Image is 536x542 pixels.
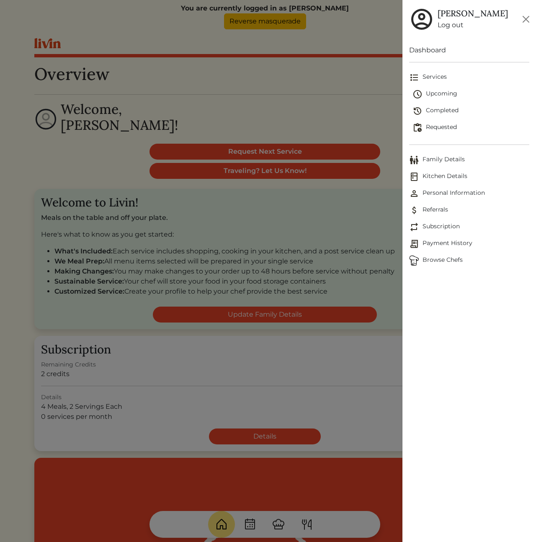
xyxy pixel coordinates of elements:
span: Completed [412,106,529,116]
a: Payment HistoryPayment History [409,235,529,252]
span: Payment History [409,239,529,249]
span: Upcoming [412,89,529,99]
a: Personal InformationPersonal Information [409,185,529,202]
span: Kitchen Details [409,172,529,182]
img: Payment History [409,239,419,249]
img: Family Details [409,155,419,165]
img: user_account-e6e16d2ec92f44fc35f99ef0dc9cddf60790bfa021a6ecb1c896eb5d2907b31c.svg [409,7,434,32]
img: format_list_bulleted-ebc7f0161ee23162107b508e562e81cd567eeab2455044221954b09d19068e74.svg [409,72,419,83]
img: history-2b446bceb7e0f53b931186bf4c1776ac458fe31ad3b688388ec82af02103cd45.svg [412,106,423,116]
a: SubscriptionSubscription [409,219,529,235]
span: Referrals [409,205,529,215]
a: Services [409,69,529,86]
a: ChefsBrowse Chefs [409,252,529,269]
a: Requested [412,119,529,136]
img: pending_actions-fd19ce2ea80609cc4d7bbea353f93e2f363e46d0f816104e4e0650fdd7f915cf.svg [412,123,423,133]
img: Kitchen Details [409,172,419,182]
span: Personal Information [409,188,529,199]
img: Browse Chefs [409,256,419,266]
h5: [PERSON_NAME] [438,8,508,18]
a: ReferralsReferrals [409,202,529,219]
img: Referrals [409,205,419,215]
a: Dashboard [409,45,529,55]
a: Family DetailsFamily Details [409,152,529,168]
span: Services [409,72,529,83]
a: Completed [412,103,529,119]
span: Subscription [409,222,529,232]
span: Requested [412,123,529,133]
img: Personal Information [409,188,419,199]
button: Close [519,13,533,26]
img: schedule-fa401ccd6b27cf58db24c3bb5584b27dcd8bd24ae666a918e1c6b4ae8c451a22.svg [412,89,423,99]
a: Log out [438,20,508,30]
span: Family Details [409,155,529,165]
span: Browse Chefs [409,256,529,266]
a: Upcoming [412,86,529,103]
img: Subscription [409,222,419,232]
a: Kitchen DetailsKitchen Details [409,168,529,185]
